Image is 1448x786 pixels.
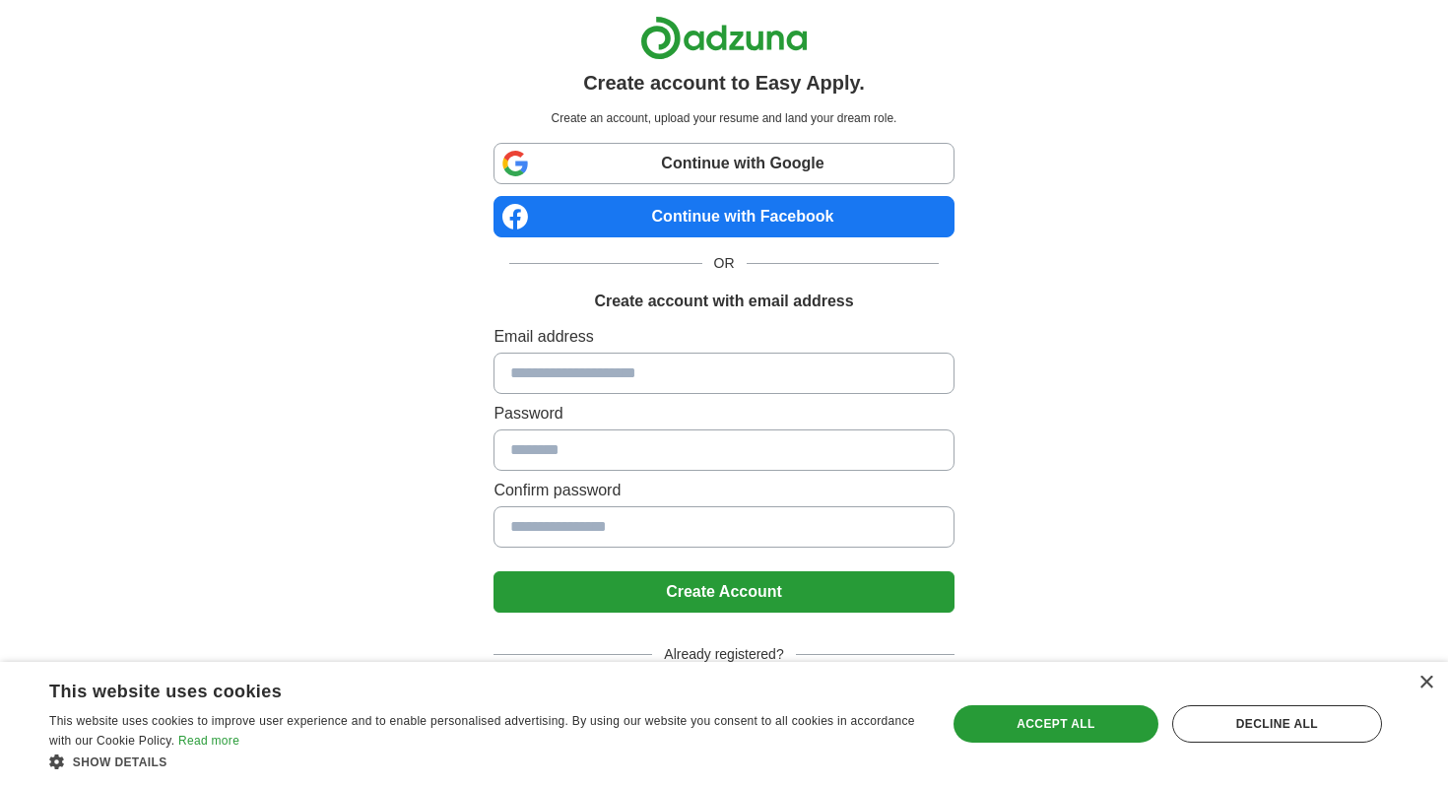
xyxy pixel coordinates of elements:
[494,402,954,426] label: Password
[494,571,954,613] button: Create Account
[1418,676,1433,690] div: Close
[494,325,954,349] label: Email address
[73,755,167,769] span: Show details
[954,705,1158,743] div: Accept all
[583,68,865,98] h1: Create account to Easy Apply.
[652,644,795,665] span: Already registered?
[178,734,239,748] a: Read more, opens a new window
[640,16,808,60] img: Adzuna logo
[1172,705,1382,743] div: Decline all
[494,143,954,184] a: Continue with Google
[702,253,747,274] span: OR
[49,714,915,748] span: This website uses cookies to improve user experience and to enable personalised advertising. By u...
[497,109,950,127] p: Create an account, upload your resume and land your dream role.
[594,290,853,313] h1: Create account with email address
[494,479,954,502] label: Confirm password
[494,196,954,237] a: Continue with Facebook
[49,674,871,703] div: This website uses cookies
[49,752,920,771] div: Show details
